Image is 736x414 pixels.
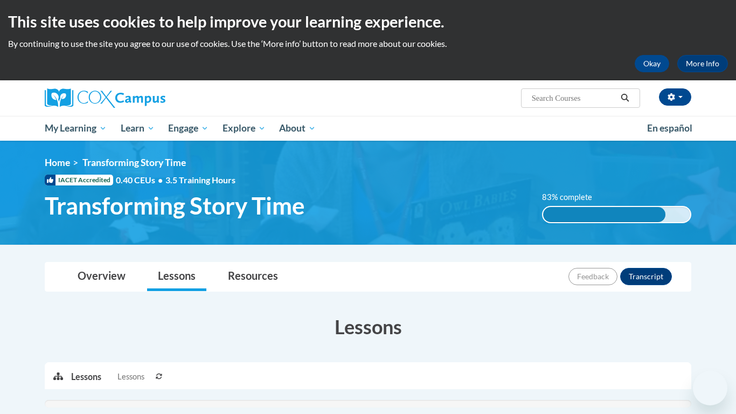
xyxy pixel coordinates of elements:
[38,116,114,141] a: My Learning
[693,371,727,405] iframe: Button to launch messaging window
[279,122,316,135] span: About
[542,191,604,203] label: 83% complete
[165,175,235,185] span: 3.5 Training Hours
[45,88,165,108] img: Cox Campus
[568,268,617,285] button: Feedback
[640,117,699,140] a: En español
[8,38,728,50] p: By continuing to use the site you agree to our use of cookies. Use the ‘More info’ button to read...
[659,88,691,106] button: Account Settings
[116,174,165,186] span: 0.40 CEUs
[29,116,707,141] div: Main menu
[82,157,186,168] span: Transforming Story Time
[71,371,101,383] p: Lessons
[45,175,113,185] span: IACET Accredited
[647,122,692,134] span: En español
[121,122,155,135] span: Learn
[117,371,144,383] span: Lessons
[168,122,209,135] span: Engage
[158,175,163,185] span: •
[45,157,70,168] a: Home
[635,55,669,72] button: Okay
[543,207,665,222] div: 83% complete
[45,313,691,340] h3: Lessons
[273,116,323,141] a: About
[161,116,216,141] a: Engage
[216,116,273,141] a: Explore
[620,268,672,285] button: Transcript
[217,263,289,291] a: Resources
[114,116,162,141] a: Learn
[8,11,728,32] h2: This site uses cookies to help improve your learning experience.
[45,122,107,135] span: My Learning
[45,191,305,220] span: Transforming Story Time
[67,263,136,291] a: Overview
[531,92,617,105] input: Search Courses
[677,55,728,72] a: More Info
[147,263,206,291] a: Lessons
[617,92,633,105] button: Search
[223,122,266,135] span: Explore
[45,88,249,108] a: Cox Campus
